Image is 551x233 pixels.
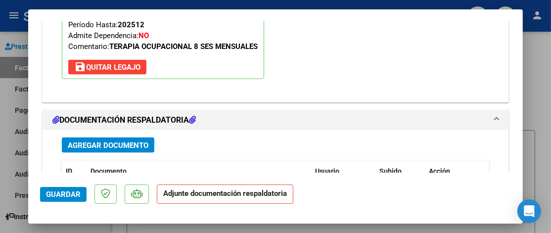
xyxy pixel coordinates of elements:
[43,110,508,130] mat-expansion-panel-header: DOCUMENTACIÓN RESPALDATORIA
[163,189,287,198] strong: Adjunte documentación respaldatoria
[62,161,87,182] datatable-header-cell: ID
[62,138,154,153] button: Agregar Documento
[68,141,148,150] span: Agregar Documento
[68,60,146,75] button: Quitar Legajo
[138,31,149,40] strong: NO
[46,190,81,199] span: Guardar
[425,161,474,182] datatable-header-cell: Acción
[74,63,140,72] span: Quitar Legajo
[311,161,375,182] datatable-header-cell: Usuario
[40,187,87,202] button: Guardar
[74,61,86,73] mat-icon: save
[429,167,450,175] span: Acción
[118,20,144,29] strong: 202512
[109,42,258,51] strong: TERAPIA OCUPACIONAL 8 SES MENSUALES
[379,167,402,175] span: Subido
[87,161,311,182] datatable-header-cell: Documento
[315,167,339,175] span: Usuario
[52,114,196,126] h1: DOCUMENTACIÓN RESPALDATORIA
[91,167,127,175] span: Documento
[66,167,72,175] span: ID
[517,199,541,223] div: Open Intercom Messenger
[375,161,425,182] datatable-header-cell: Subido
[68,42,258,51] span: Comentario:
